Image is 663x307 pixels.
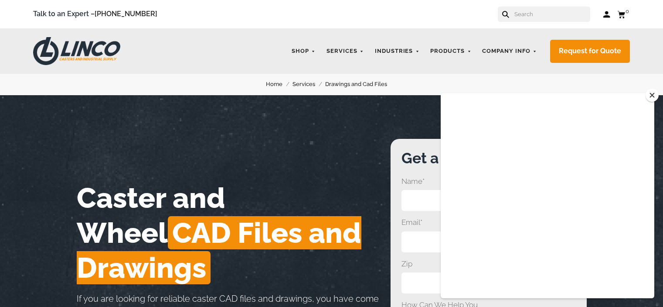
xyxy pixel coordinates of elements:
[617,9,630,20] a: 0
[95,10,157,18] a: [PHONE_NUMBER]
[513,7,590,22] input: Search
[292,79,325,89] a: Services
[401,150,576,166] h3: Get a FREE Consultation
[478,43,541,60] a: Company Info
[550,40,630,63] a: Request for Quote
[77,180,380,285] h1: Caster and Wheel
[426,43,476,60] a: Products
[603,10,611,19] a: Log in
[401,216,486,228] span: Email*
[401,190,484,211] input: Name*
[266,79,292,89] a: Home
[77,216,361,284] span: CAD Files and Drawings
[646,89,659,102] button: Close
[33,37,120,65] img: LINCO CASTERS & INDUSTRIAL SUPPLY
[325,79,397,89] a: Drawings and Cad Files
[33,8,157,20] span: Talk to an Expert –
[401,273,576,293] input: Zip
[401,258,576,270] span: Zip
[371,43,424,60] a: Industries
[626,8,629,14] span: 0
[322,43,368,60] a: Services
[401,175,484,187] span: Name*
[287,43,320,60] a: Shop
[401,231,486,252] input: Email*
